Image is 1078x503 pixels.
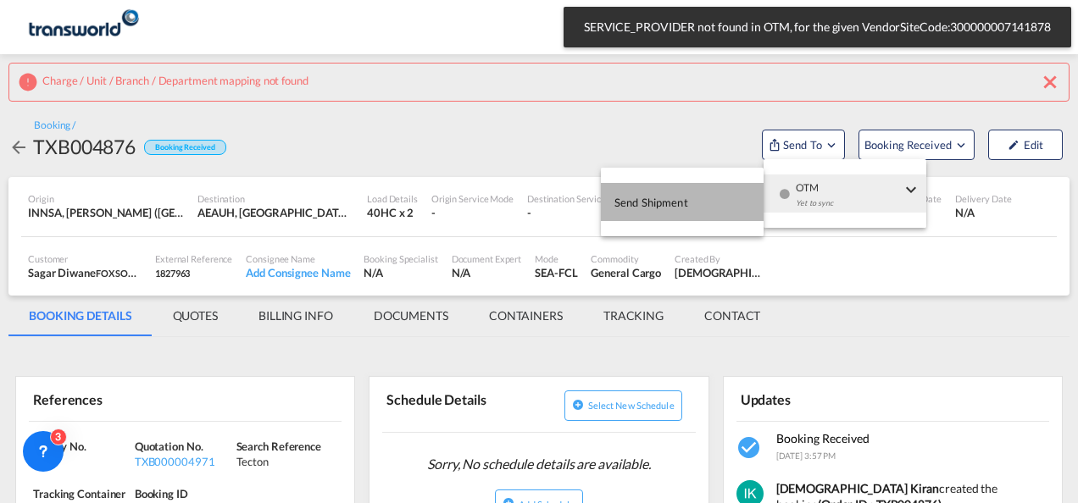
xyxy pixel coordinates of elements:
[579,19,1056,36] span: SERVICE_PROVIDER not found in OTM, for the given VendorSiteCode:300000007141878
[614,189,688,216] span: Send Shipment
[796,190,901,225] div: Yet to sync
[17,17,294,35] body: Editor, editor6
[779,188,791,200] md-icon: icon-checkbox-blank-circle
[901,180,921,200] md-icon: icon-chevron-down
[796,174,901,190] span: OTM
